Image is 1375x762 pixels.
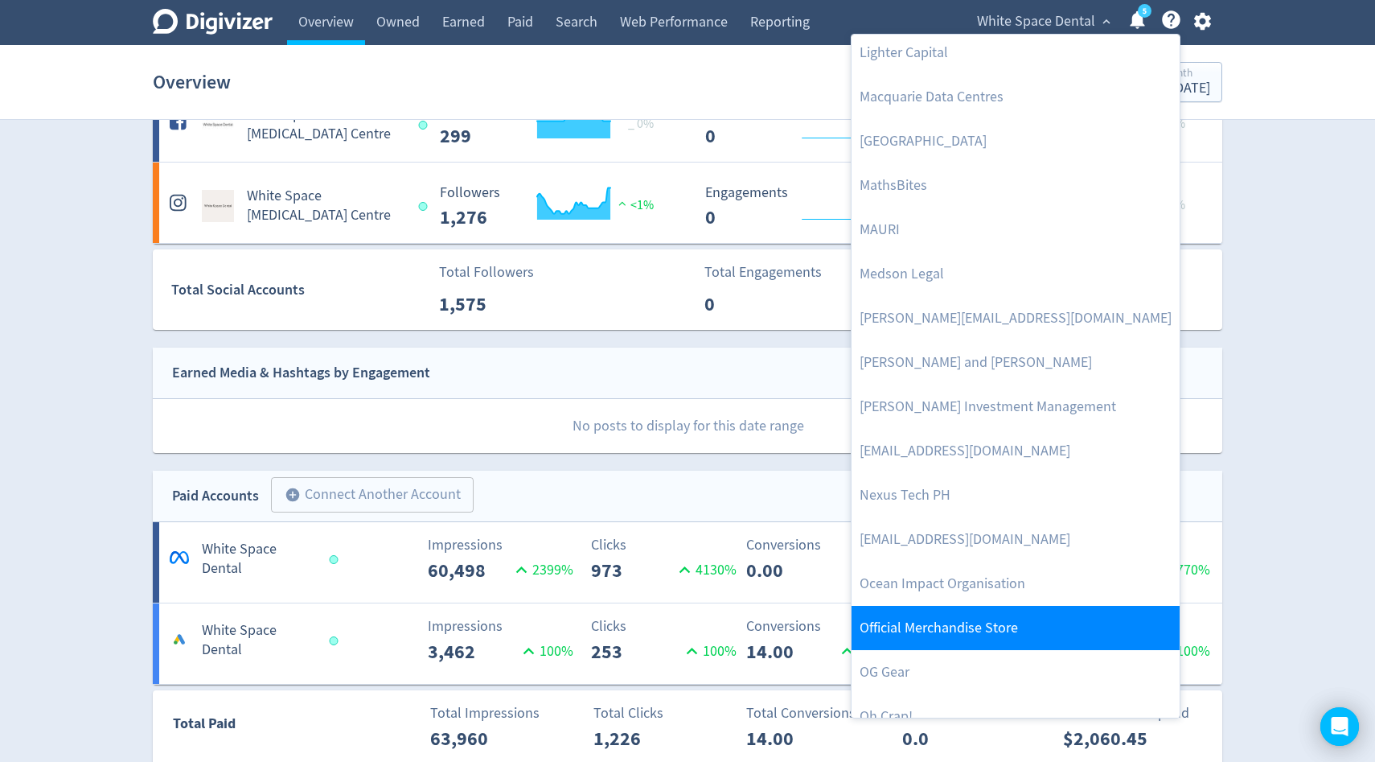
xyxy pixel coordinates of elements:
[852,208,1180,252] a: MAURI
[852,473,1180,517] a: Nexus Tech PH
[852,75,1180,119] a: Macquarie Data Centres
[852,517,1180,562] a: [EMAIL_ADDRESS][DOMAIN_NAME]
[852,252,1180,296] a: Medson Legal
[852,694,1180,739] a: Oh Crap!
[852,385,1180,429] a: [PERSON_NAME] Investment Management
[852,119,1180,163] a: [GEOGRAPHIC_DATA]
[852,606,1180,650] a: Official Merchandise Store
[852,562,1180,606] a: Ocean Impact Organisation
[852,296,1180,340] a: [PERSON_NAME][EMAIL_ADDRESS][DOMAIN_NAME]
[852,340,1180,385] a: [PERSON_NAME] and [PERSON_NAME]
[852,31,1180,75] a: Lighter Capital
[1320,707,1359,746] div: Open Intercom Messenger
[852,429,1180,473] a: [EMAIL_ADDRESS][DOMAIN_NAME]
[852,163,1180,208] a: MathsBites
[852,650,1180,694] a: OG Gear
